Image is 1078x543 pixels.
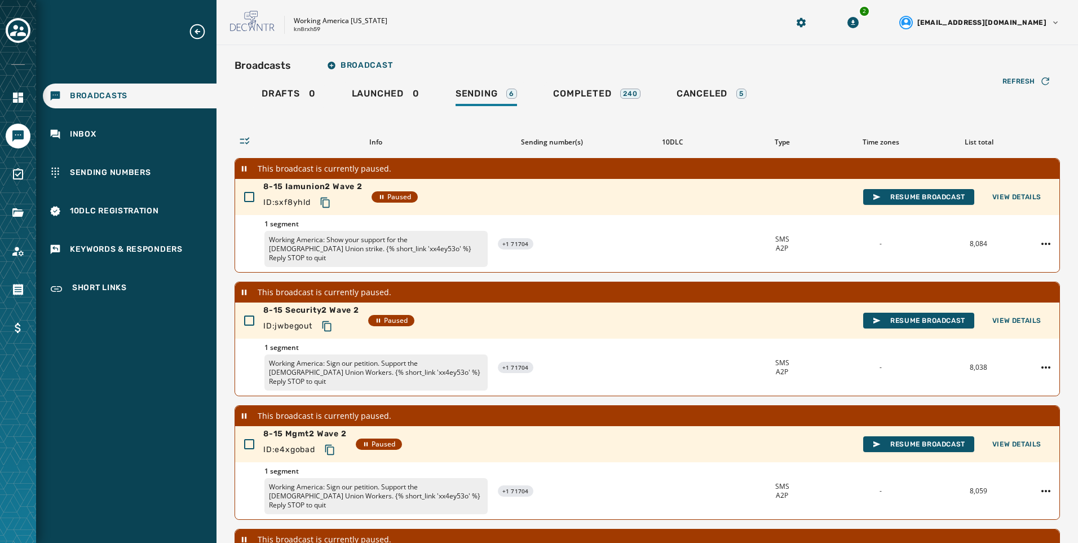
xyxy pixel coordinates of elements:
button: Toggle account select drawer [6,18,30,43]
button: Resume Broadcast [863,436,974,452]
div: This broadcast is currently paused. [235,159,1059,179]
a: Navigate to Files [6,200,30,225]
span: A2P [776,491,788,500]
div: 0 [352,88,419,106]
div: 5 [736,89,746,99]
div: - [836,487,925,496]
button: Resume Broadcast [863,189,974,205]
span: Broadcasts [70,90,127,102]
a: Navigate to Sending Numbers [43,160,217,185]
a: Navigate to Inbox [43,122,217,147]
span: Resume Broadcast [872,316,965,325]
span: ID: e4xgobad [263,444,315,456]
div: 2 [859,6,870,17]
span: Inbox [70,129,96,140]
a: Canceled5 [668,82,756,108]
span: 8-15 Security2 Wave 2 [263,305,359,316]
div: 8,038 [934,363,1023,372]
a: Completed240 [544,82,650,108]
span: View Details [992,192,1041,202]
span: Canceled [677,88,727,99]
h2: Broadcasts [235,58,291,73]
span: A2P [776,244,788,253]
span: Broadcast [327,61,392,70]
div: Info [264,138,487,147]
div: Type [737,138,827,147]
div: 8,059 [934,487,1023,496]
span: View Details [992,316,1041,325]
div: Sending number(s) [496,138,608,147]
span: Launched [352,88,404,99]
div: This broadcast is currently paused. [235,282,1059,303]
span: View Details [992,440,1041,449]
span: SMS [775,358,789,367]
button: Resume Broadcast [863,313,974,329]
button: View Details [983,189,1050,205]
span: 8-15 Iamunion2 Wave 2 [263,181,363,192]
span: 10DLC Registration [70,205,159,217]
button: Expand sub nav menu [188,23,215,41]
div: 10DLC [617,138,728,147]
button: View Details [983,313,1050,329]
a: Navigate to Keywords & Responders [43,237,217,262]
button: Copy text to clipboard [317,316,337,336]
div: 6 [506,89,517,99]
span: Paused [375,316,408,325]
a: Navigate to 10DLC Registration [43,199,217,224]
span: Resume Broadcast [872,192,965,202]
span: 1 segment [264,220,488,229]
button: View Details [983,436,1050,452]
a: Navigate to Account [6,239,30,264]
span: ID: sxf8yhld [263,197,311,208]
a: Navigate to Broadcasts [43,84,217,108]
div: - [836,239,925,248]
span: 8-15 Mgmt2 Wave 2 [263,428,347,440]
span: Refresh [1002,77,1035,86]
button: 8-15 Mgmt2 Wave 2 action menu [1037,482,1055,500]
span: 1 segment [264,343,488,352]
a: Sending6 [447,82,526,108]
a: Navigate to Home [6,85,30,110]
p: Working America: Sign our petition. Support the [DEMOGRAPHIC_DATA] Union Workers. {% short_link '... [264,478,488,514]
a: Navigate to Messaging [6,124,30,148]
button: 8-15 Iamunion2 Wave 2 action menu [1037,235,1055,253]
div: Time zones [836,138,926,147]
button: Manage global settings [791,12,811,33]
div: 8,084 [934,239,1023,248]
div: +1 71704 [498,362,533,373]
a: Navigate to Orders [6,277,30,302]
div: - [836,363,925,372]
p: Working America: Show your support for the [DEMOGRAPHIC_DATA] Union strike. {% short_link 'xx4ey5... [264,231,488,267]
span: Keywords & Responders [70,244,183,255]
span: SMS [775,235,789,244]
button: 8-15 Security2 Wave 2 action menu [1037,358,1055,376]
span: Resume Broadcast [872,440,965,449]
a: Navigate to Short Links [43,275,217,303]
span: Short Links [72,282,127,296]
a: Launched0 [343,82,428,108]
div: This broadcast is currently paused. [235,406,1059,426]
button: Refresh [993,72,1060,90]
span: 1 segment [264,467,488,476]
button: Copy text to clipboard [320,440,340,460]
div: +1 71704 [498,238,533,249]
a: Navigate to Billing [6,316,30,340]
p: Working America: Sign our petition. Support the [DEMOGRAPHIC_DATA] Union Workers. {% short_link '... [264,354,488,391]
span: Sending Numbers [70,167,151,178]
a: Navigate to Surveys [6,162,30,187]
span: ID: jwbegout [263,321,312,332]
button: Download Menu [843,12,863,33]
button: User settings [895,11,1064,34]
button: Copy text to clipboard [315,192,335,213]
div: 0 [262,88,316,106]
span: A2P [776,367,788,376]
p: Working America [US_STATE] [294,16,387,25]
div: List total [934,138,1024,147]
a: Drafts0 [253,82,325,108]
span: Completed [553,88,611,99]
span: Drafts [262,88,300,99]
p: kn8rxh59 [294,25,320,34]
span: Paused [363,440,395,449]
div: 240 [620,89,640,99]
span: SMS [775,482,789,491]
